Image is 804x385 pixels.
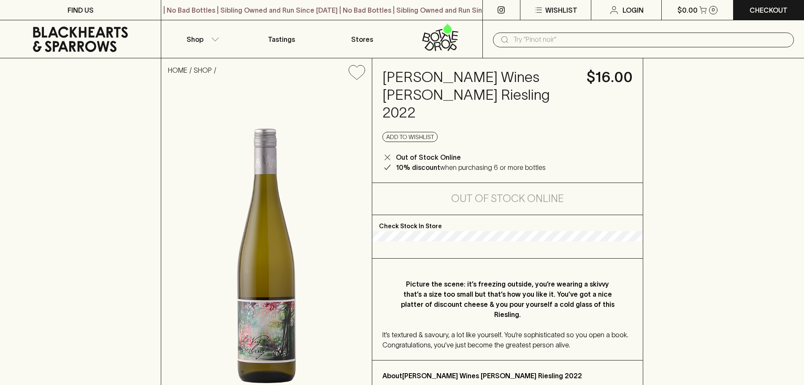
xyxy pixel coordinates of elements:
[382,331,628,349] span: It’s textured & savoury, a lot like yourself. You’re sophisticated so you open a book. Congratula...
[241,20,322,58] a: Tastings
[187,34,203,44] p: Shop
[382,371,633,381] p: About [PERSON_NAME] Wines [PERSON_NAME] Riesling 2022
[396,152,461,162] p: Out of Stock Online
[382,132,438,142] button: Add to wishlist
[68,5,94,15] p: FIND US
[623,5,644,15] p: Login
[712,8,715,12] p: 0
[372,215,643,231] p: Check Stock In Store
[345,62,368,83] button: Add to wishlist
[268,34,295,44] p: Tastings
[168,66,187,74] a: HOME
[194,66,212,74] a: SHOP
[545,5,577,15] p: Wishlist
[322,20,402,58] a: Stores
[396,162,546,172] p: when purchasing 6 or more bottles
[161,20,241,58] button: Shop
[382,68,577,122] h4: [PERSON_NAME] Wines [PERSON_NAME] Riesling 2022
[513,33,787,46] input: Try "Pinot noir"
[587,68,633,86] h4: $16.00
[451,192,564,205] h5: Out of Stock Online
[396,164,440,171] b: 10% discount
[399,279,616,319] p: Picture the scene: it’s freezing outside, you’re wearing a skivvy that’s a size too small but tha...
[677,5,698,15] p: $0.00
[351,34,373,44] p: Stores
[750,5,788,15] p: Checkout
